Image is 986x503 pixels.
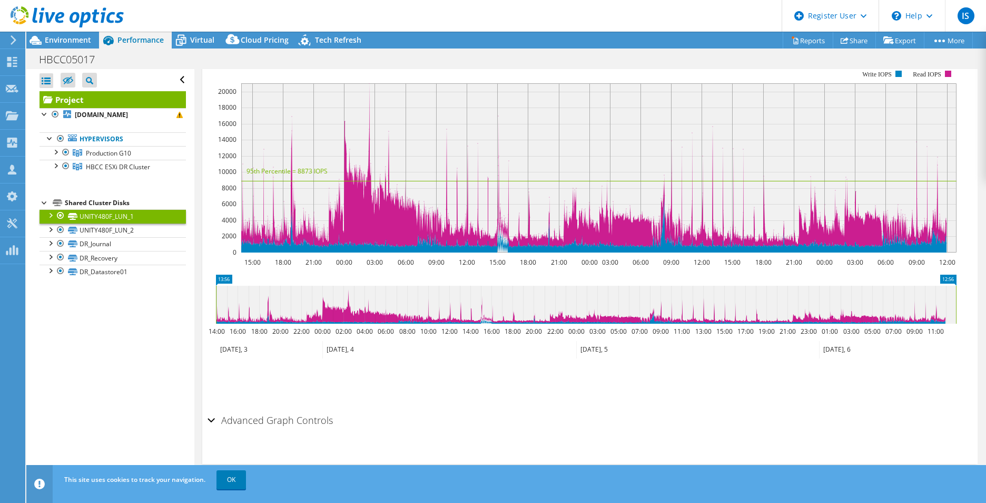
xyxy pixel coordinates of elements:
[458,258,475,267] text: 12:00
[779,327,795,336] text: 21:00
[758,327,774,336] text: 19:00
[218,151,236,160] text: 12000
[222,231,236,240] text: 2000
[86,162,150,171] span: HBCC ESXi DR Cluster
[892,11,901,21] svg: \n
[610,327,626,336] text: 05:00
[724,258,740,267] text: 15:00
[864,327,880,336] text: 05:00
[913,71,941,78] text: Read IOPS
[218,135,236,144] text: 14000
[40,251,186,265] a: DR_Recovery
[846,258,863,267] text: 03:00
[377,327,393,336] text: 06:00
[504,327,520,336] text: 18:00
[45,35,91,45] span: Environment
[335,327,351,336] text: 02:00
[924,32,973,49] a: More
[695,327,711,336] text: 13:00
[40,146,186,160] a: Production G10
[75,110,128,119] b: [DOMAIN_NAME]
[652,327,668,336] text: 09:00
[305,258,321,267] text: 21:00
[939,258,955,267] text: 12:00
[862,71,892,78] text: Write IOPS
[885,327,901,336] text: 07:00
[663,258,679,267] text: 09:00
[483,327,499,336] text: 16:00
[222,216,236,225] text: 4000
[293,327,309,336] text: 22:00
[568,327,584,336] text: 00:00
[673,327,689,336] text: 11:00
[216,470,246,489] a: OK
[315,35,361,45] span: Tech Refresh
[251,327,267,336] text: 18:00
[821,327,837,336] text: 01:00
[40,224,186,237] a: UNITY480F_LUN_2
[218,87,236,96] text: 20000
[816,258,832,267] text: 00:00
[40,91,186,108] a: Project
[274,258,291,267] text: 18:00
[190,35,214,45] span: Virtual
[589,327,605,336] text: 03:00
[314,327,330,336] text: 00:00
[222,199,236,208] text: 6000
[462,327,478,336] text: 14:00
[40,108,186,122] a: [DOMAIN_NAME]
[229,327,245,336] text: 16:00
[246,167,328,176] text: 95th Percentile = 8873 IOPS
[40,237,186,251] a: DR_Journal
[631,327,647,336] text: 07:00
[581,258,597,267] text: 00:00
[40,209,186,223] a: UNITY480F_LUN_1
[117,35,164,45] span: Performance
[785,258,802,267] text: 21:00
[489,258,505,267] text: 15:00
[693,258,709,267] text: 12:00
[244,258,260,267] text: 15:00
[550,258,567,267] text: 21:00
[218,119,236,128] text: 16000
[222,183,236,192] text: 8000
[927,327,943,336] text: 11:00
[833,32,876,49] a: Share
[356,327,372,336] text: 04:00
[40,265,186,278] a: DR_Datastore01
[366,258,382,267] text: 03:00
[843,327,859,336] text: 03:00
[525,327,541,336] text: 20:00
[336,258,352,267] text: 00:00
[397,258,413,267] text: 06:00
[86,149,131,158] span: Production G10
[40,160,186,173] a: HBCC ESXi DR Cluster
[632,258,648,267] text: 06:00
[958,7,974,24] span: IS
[547,327,563,336] text: 22:00
[602,258,618,267] text: 03:00
[208,327,224,336] text: 14:00
[65,197,186,209] div: Shared Cluster Disks
[399,327,415,336] text: 08:00
[218,167,236,176] text: 10000
[875,32,924,49] a: Export
[420,327,436,336] text: 10:00
[441,327,457,336] text: 12:00
[241,35,289,45] span: Cloud Pricing
[716,327,732,336] text: 15:00
[218,103,236,112] text: 18000
[908,258,924,267] text: 09:00
[906,327,922,336] text: 09:00
[519,258,536,267] text: 18:00
[64,475,205,484] span: This site uses cookies to track your navigation.
[783,32,833,49] a: Reports
[737,327,753,336] text: 17:00
[428,258,444,267] text: 09:00
[34,54,111,65] h1: HBCC05017
[40,132,186,146] a: Hypervisors
[877,258,893,267] text: 06:00
[233,248,236,257] text: 0
[755,258,771,267] text: 18:00
[272,327,288,336] text: 20:00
